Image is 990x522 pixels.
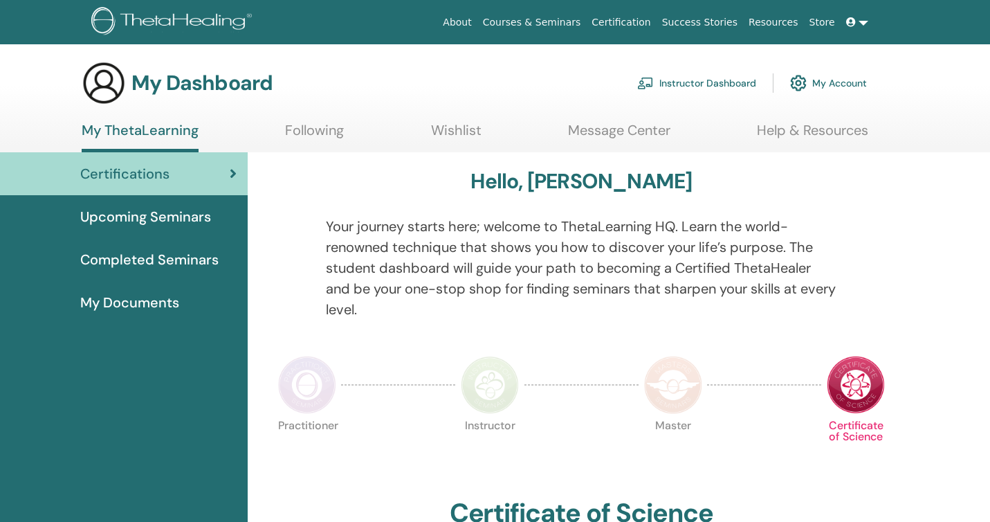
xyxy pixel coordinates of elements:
p: Instructor [461,420,519,478]
p: Certificate of Science [827,420,885,478]
span: My Documents [80,292,179,313]
p: Master [644,420,702,478]
h3: My Dashboard [131,71,273,96]
a: Help & Resources [757,122,868,149]
a: My Account [790,68,867,98]
a: About [437,10,477,35]
a: Success Stories [657,10,743,35]
img: logo.png [91,7,257,38]
span: Completed Seminars [80,249,219,270]
img: Certificate of Science [827,356,885,414]
h3: Hello, [PERSON_NAME] [470,169,692,194]
a: Store [804,10,841,35]
a: Instructor Dashboard [637,68,756,98]
a: Wishlist [431,122,482,149]
img: Practitioner [278,356,336,414]
a: Following [285,122,344,149]
a: Courses & Seminars [477,10,587,35]
img: chalkboard-teacher.svg [637,77,654,89]
span: Upcoming Seminars [80,206,211,227]
a: My ThetaLearning [82,122,199,152]
img: cog.svg [790,71,807,95]
a: Certification [586,10,656,35]
span: Certifications [80,163,169,184]
img: Instructor [461,356,519,414]
a: Message Center [568,122,670,149]
a: Resources [743,10,804,35]
img: generic-user-icon.jpg [82,61,126,105]
p: Practitioner [278,420,336,478]
p: Your journey starts here; welcome to ThetaLearning HQ. Learn the world-renowned technique that sh... [326,216,837,320]
img: Master [644,356,702,414]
